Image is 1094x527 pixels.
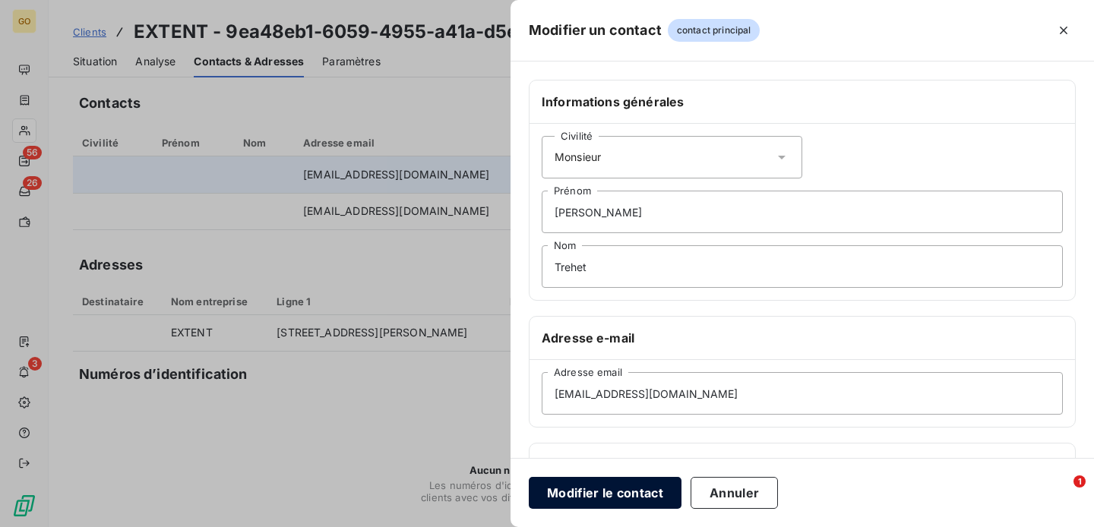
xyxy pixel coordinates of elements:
span: contact principal [668,19,760,42]
h6: Téléphones [542,456,1063,474]
span: 1 [1073,475,1086,488]
input: placeholder [542,372,1063,415]
button: Modifier le contact [529,477,681,509]
iframe: Intercom live chat [1042,475,1079,512]
span: Monsieur [555,150,601,165]
h5: Modifier un contact [529,20,662,41]
h6: Informations générales [542,93,1063,111]
button: Annuler [691,477,778,509]
h6: Adresse e-mail [542,329,1063,347]
input: placeholder [542,191,1063,233]
input: placeholder [542,245,1063,288]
